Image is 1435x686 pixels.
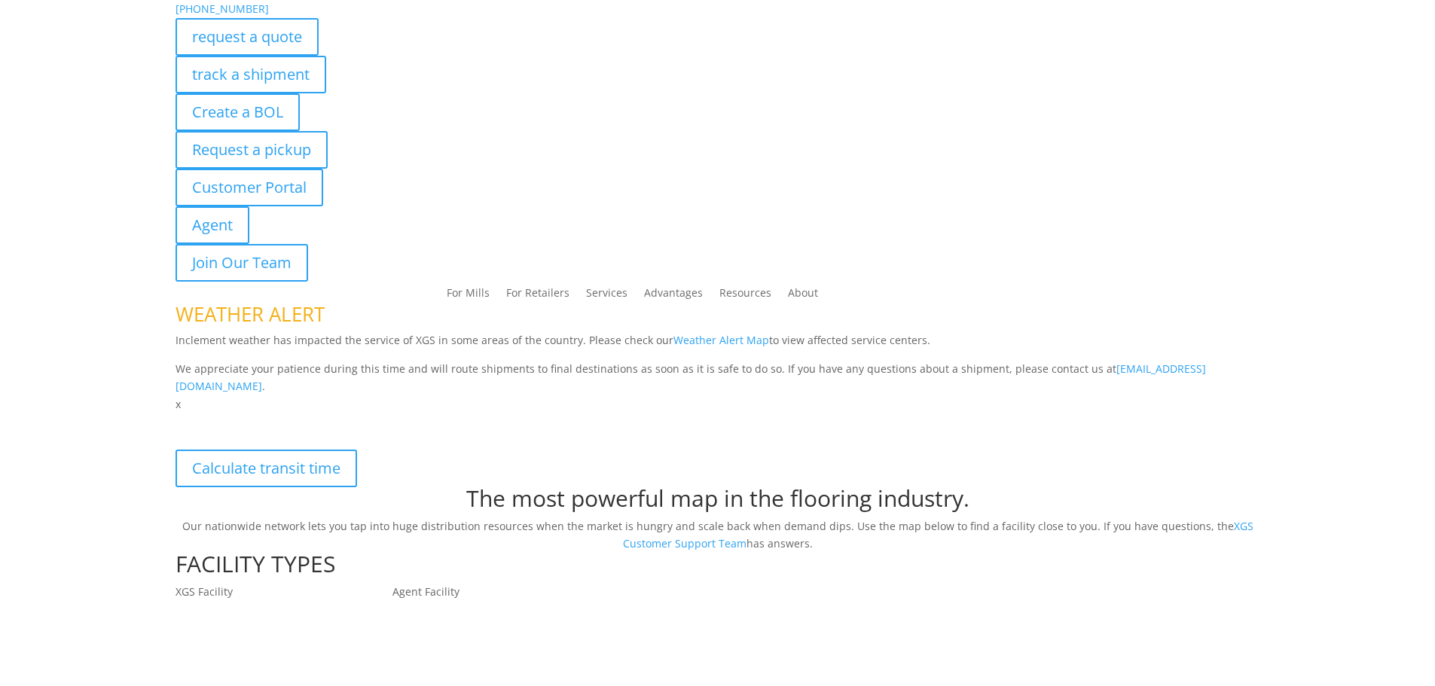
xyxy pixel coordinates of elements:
a: About [788,288,818,304]
a: [PHONE_NUMBER] [176,2,269,16]
a: Create a BOL [176,93,300,131]
p: x [176,395,1260,413]
p: Our nationwide network lets you tap into huge distribution resources when the market is hungry an... [176,517,1260,553]
a: Resources [719,288,771,304]
a: request a quote [176,18,319,56]
p: Agent Facility [392,583,609,601]
a: For Mills [447,288,490,304]
a: Customer Portal [176,169,323,206]
a: track a shipment [176,56,326,93]
p: XGS Facility [176,583,392,601]
a: Weather Alert Map [673,333,769,347]
a: Calculate transit time [176,450,357,487]
a: For Retailers [506,288,569,304]
h1: The most powerful map in the flooring industry. [176,487,1260,517]
a: Services [586,288,627,304]
a: Agent [176,206,249,244]
a: Request a pickup [176,131,328,169]
a: Advantages [644,288,703,304]
a: Join Our Team [176,244,308,282]
p: XGS Distribution Network [176,413,1260,450]
span: WEATHER ALERT [176,300,325,328]
p: We appreciate your patience during this time and will route shipments to final destinations as so... [176,360,1260,396]
p: Inclement weather has impacted the service of XGS in some areas of the country. Please check our ... [176,331,1260,360]
h1: FACILITY TYPES [176,553,1260,583]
